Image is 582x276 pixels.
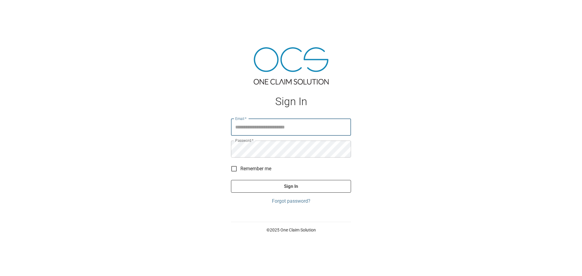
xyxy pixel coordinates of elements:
img: ocs-logo-tra.png [254,47,329,85]
label: Password [235,138,253,143]
button: Sign In [231,180,351,193]
label: Email [235,116,247,121]
h1: Sign In [231,95,351,108]
span: Remember me [240,165,271,172]
a: Forgot password? [231,198,351,205]
img: ocs-logo-white-transparent.png [7,4,32,16]
p: © 2025 One Claim Solution [231,227,351,233]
